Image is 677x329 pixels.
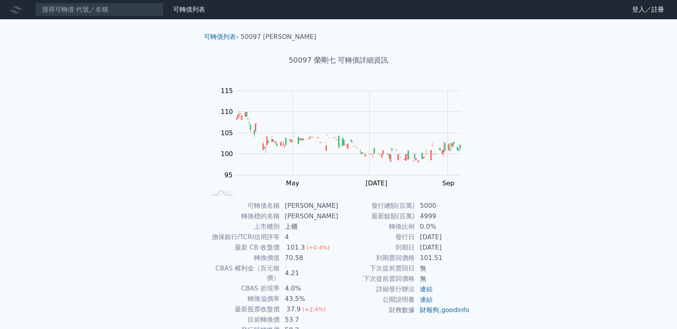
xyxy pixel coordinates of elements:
td: 53.7 [280,315,338,325]
input: 搜尋可轉債 代號／名稱 [35,3,163,16]
li: 50097 [PERSON_NAME] [241,32,316,42]
tspan: 110 [221,108,233,116]
a: 可轉債列表 [204,33,236,41]
td: 最新股票收盤價 [207,304,280,315]
td: 4.21 [280,263,338,283]
td: 70.58 [280,253,338,263]
div: 37.9 [285,305,302,314]
a: 財報狗 [420,306,439,314]
h1: 50097 榮剛七 可轉債詳細資訊 [197,55,480,66]
span: (+2.4%) [302,306,326,313]
td: , [415,305,470,315]
td: 上市櫃別 [207,221,280,232]
td: 無 [415,274,470,284]
td: 下次提前賣回價格 [338,274,415,284]
td: CBAS 權利金（百元報價） [207,263,280,283]
td: [DATE] [415,232,470,242]
td: 最新餘額(百萬) [338,211,415,221]
td: 到期賣回價格 [338,253,415,263]
tspan: Sep [442,179,454,187]
td: 下次提前賣回日 [338,263,415,274]
td: 101.51 [415,253,470,263]
td: 轉換標的名稱 [207,211,280,221]
td: 到期日 [338,242,415,253]
td: 5000 [415,201,470,211]
td: 目前轉換價 [207,315,280,325]
tspan: 115 [221,87,233,95]
td: 4 [280,232,338,242]
td: [DATE] [415,242,470,253]
a: 可轉債列表 [173,6,205,13]
tspan: May [286,179,299,187]
td: 轉換溢價率 [207,294,280,304]
td: 詳細發行辦法 [338,284,415,294]
td: 財務數據 [338,305,415,315]
tspan: 100 [221,150,233,158]
tspan: [DATE] [365,179,387,187]
tspan: 105 [221,129,233,137]
g: Chart [216,87,472,187]
td: 公開說明書 [338,294,415,305]
td: [PERSON_NAME] [280,201,338,211]
span: (+0.4%) [306,244,330,251]
a: 登入／註冊 [626,3,671,16]
td: 0.0% [415,221,470,232]
td: 上櫃 [280,221,338,232]
td: 最新 CB 收盤價 [207,242,280,253]
td: 無 [415,263,470,274]
td: 4.0% [280,283,338,294]
a: goodinfo [441,306,469,314]
td: 擔保銀行/TCRI信用評等 [207,232,280,242]
td: [PERSON_NAME] [280,211,338,221]
a: 連結 [420,285,433,293]
td: 可轉債名稱 [207,201,280,211]
td: 4999 [415,211,470,221]
div: 101.3 [285,243,306,252]
tspan: 95 [224,171,232,179]
li: › [204,32,238,42]
td: 發行日 [338,232,415,242]
td: 轉換比例 [338,221,415,232]
a: 連結 [420,296,433,303]
td: 轉換價值 [207,253,280,263]
td: 發行總額(百萬) [338,201,415,211]
td: CBAS 折現率 [207,283,280,294]
td: 43.5% [280,294,338,304]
